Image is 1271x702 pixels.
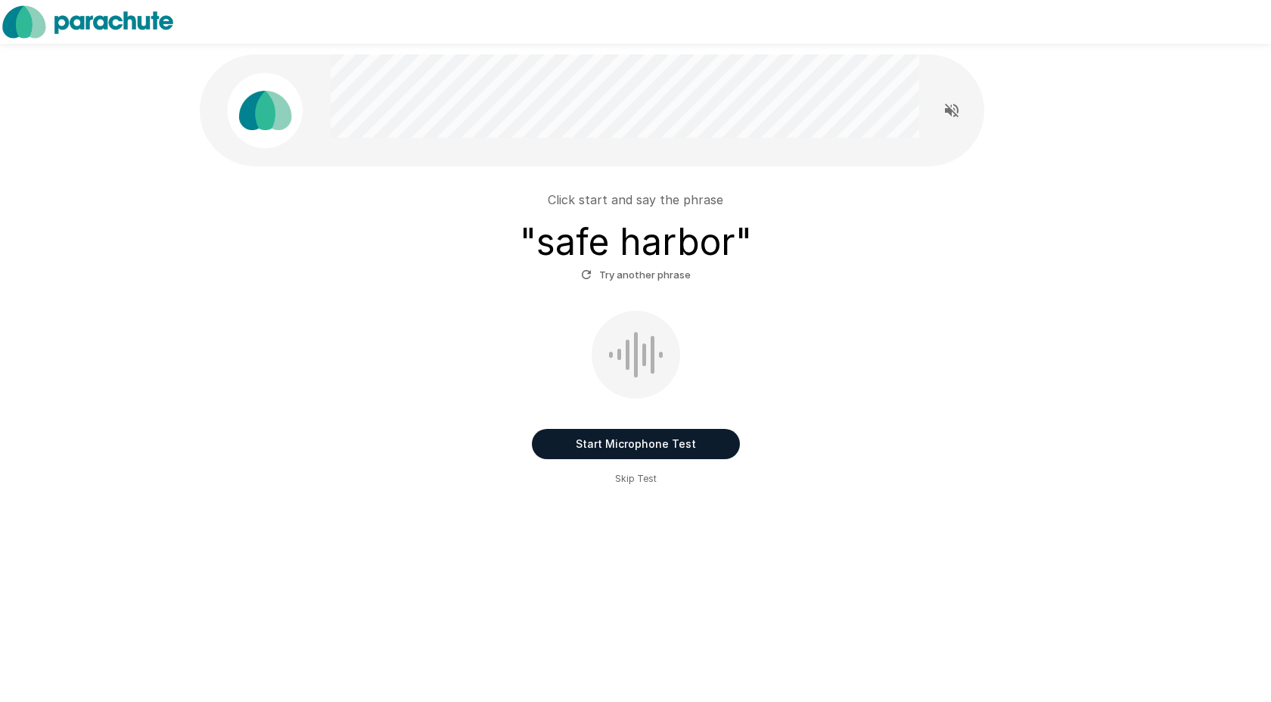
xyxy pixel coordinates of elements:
button: Try another phrase [577,263,695,287]
h3: " safe harbor " [520,221,752,263]
img: parachute_avatar.png [227,73,303,148]
button: Read questions aloud [937,95,967,126]
span: Skip Test [615,471,657,486]
p: Click start and say the phrase [548,191,723,209]
button: Start Microphone Test [532,429,740,459]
